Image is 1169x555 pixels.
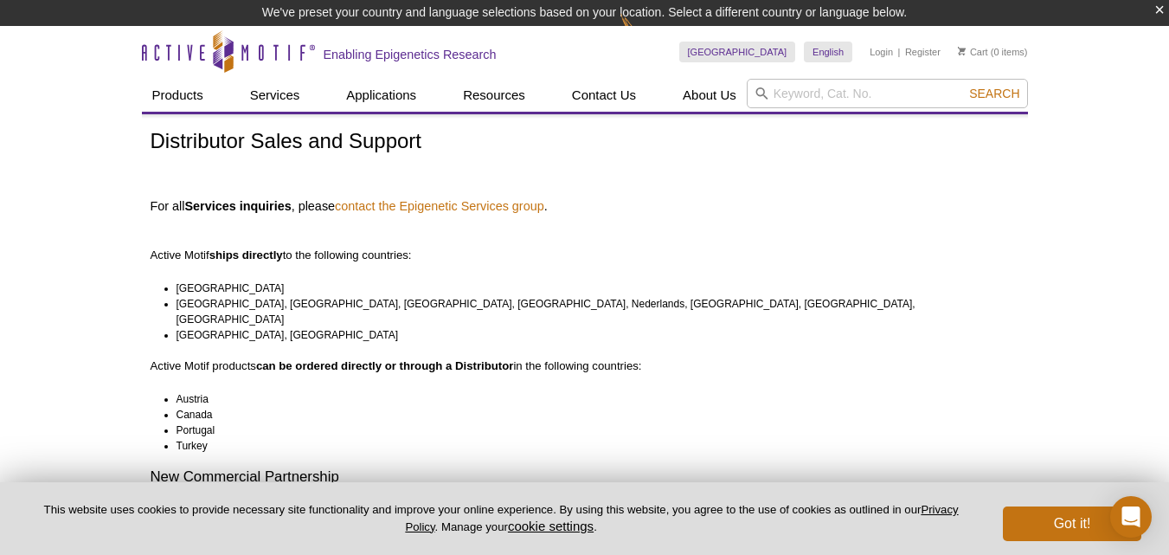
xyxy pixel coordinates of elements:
a: [GEOGRAPHIC_DATA] [679,42,796,62]
img: Your Cart [958,47,966,55]
button: Got it! [1003,507,1141,541]
h4: For all , please . [151,198,1019,214]
a: English [804,42,852,62]
li: Portugal [177,423,1004,438]
li: Canada [177,407,1004,423]
a: Applications [336,79,427,112]
strong: ships directly [209,248,283,261]
h2: Enabling Epigenetics Research [324,47,497,62]
a: Cart [958,46,988,58]
p: This website uses cookies to provide necessary site functionality and improve your online experie... [28,502,974,535]
button: Search [964,86,1024,101]
strong: Services inquiries [184,199,291,213]
span: Search [969,87,1019,100]
h1: Distributor Sales and Support [151,130,1019,155]
li: Turkey [177,438,1004,454]
a: contact the Epigenetic Services group [335,198,544,214]
a: Resources [453,79,536,112]
li: [GEOGRAPHIC_DATA], [GEOGRAPHIC_DATA] [177,327,1004,343]
div: Open Intercom Messenger [1110,496,1152,538]
a: Products [142,79,214,112]
img: Change Here [620,13,666,54]
li: [GEOGRAPHIC_DATA], [GEOGRAPHIC_DATA], [GEOGRAPHIC_DATA], [GEOGRAPHIC_DATA], Nederlands, [GEOGRAPH... [177,296,1004,327]
input: Keyword, Cat. No. [747,79,1028,108]
li: | [898,42,901,62]
p: Active Motif products in the following countries: [151,358,1019,374]
a: Services [240,79,311,112]
h2: New Commercial Partnership [151,469,1019,485]
a: Contact Us [562,79,646,112]
a: About Us [672,79,747,112]
a: Register [905,46,941,58]
a: Privacy Policy [405,503,958,532]
li: [GEOGRAPHIC_DATA] [177,281,1004,296]
button: cookie settings [508,519,594,533]
li: (0 items) [958,42,1028,62]
p: Active Motif to the following countries: [151,216,1019,263]
strong: can be ordered directly or through a Distributor [256,359,514,372]
li: Austria [177,391,1004,407]
a: Login [870,46,893,58]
